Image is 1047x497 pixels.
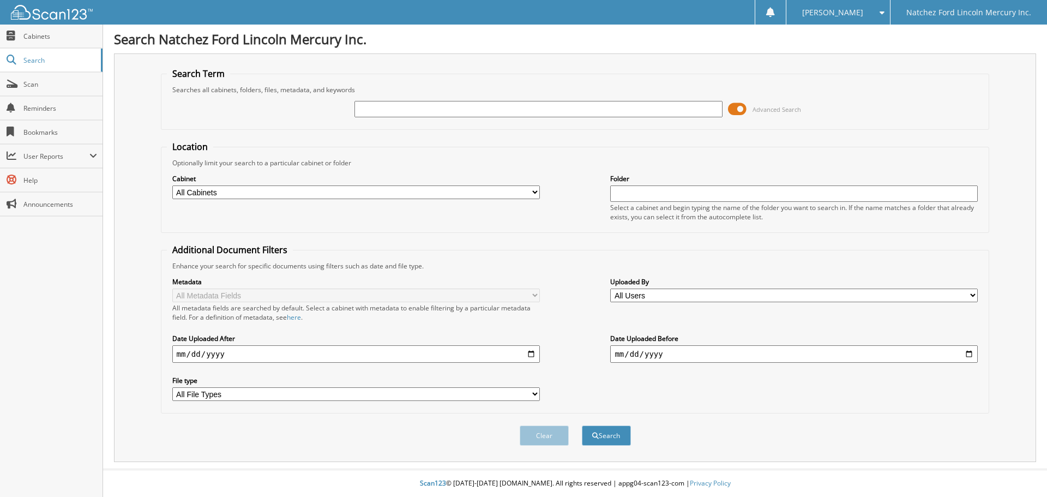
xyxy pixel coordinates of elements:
div: Optionally limit your search to a particular cabinet or folder [167,158,984,167]
span: Scan123 [420,478,446,488]
span: Help [23,176,97,185]
label: Date Uploaded After [172,334,540,343]
label: Uploaded By [610,277,978,286]
span: Cabinets [23,32,97,41]
legend: Search Term [167,68,230,80]
label: Folder [610,174,978,183]
input: start [172,345,540,363]
input: end [610,345,978,363]
span: Bookmarks [23,128,97,137]
div: © [DATE]-[DATE] [DOMAIN_NAME]. All rights reserved | appg04-scan123-com | [103,470,1047,497]
legend: Location [167,141,213,153]
h1: Search Natchez Ford Lincoln Mercury Inc. [114,30,1036,48]
legend: Additional Document Filters [167,244,293,256]
a: Privacy Policy [690,478,731,488]
span: User Reports [23,152,89,161]
img: scan123-logo-white.svg [11,5,93,20]
label: Cabinet [172,174,540,183]
span: Search [23,56,95,65]
span: Announcements [23,200,97,209]
div: Enhance your search for specific documents using filters such as date and file type. [167,261,984,271]
div: Searches all cabinets, folders, files, metadata, and keywords [167,85,984,94]
span: Natchez Ford Lincoln Mercury Inc. [906,9,1031,16]
label: Metadata [172,277,540,286]
span: Scan [23,80,97,89]
span: [PERSON_NAME] [802,9,863,16]
span: Advanced Search [753,105,801,113]
button: Clear [520,426,569,446]
div: Select a cabinet and begin typing the name of the folder you want to search in. If the name match... [610,203,978,221]
button: Search [582,426,631,446]
label: Date Uploaded Before [610,334,978,343]
div: All metadata fields are searched by default. Select a cabinet with metadata to enable filtering b... [172,303,540,322]
a: here [287,313,301,322]
label: File type [172,376,540,385]
span: Reminders [23,104,97,113]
